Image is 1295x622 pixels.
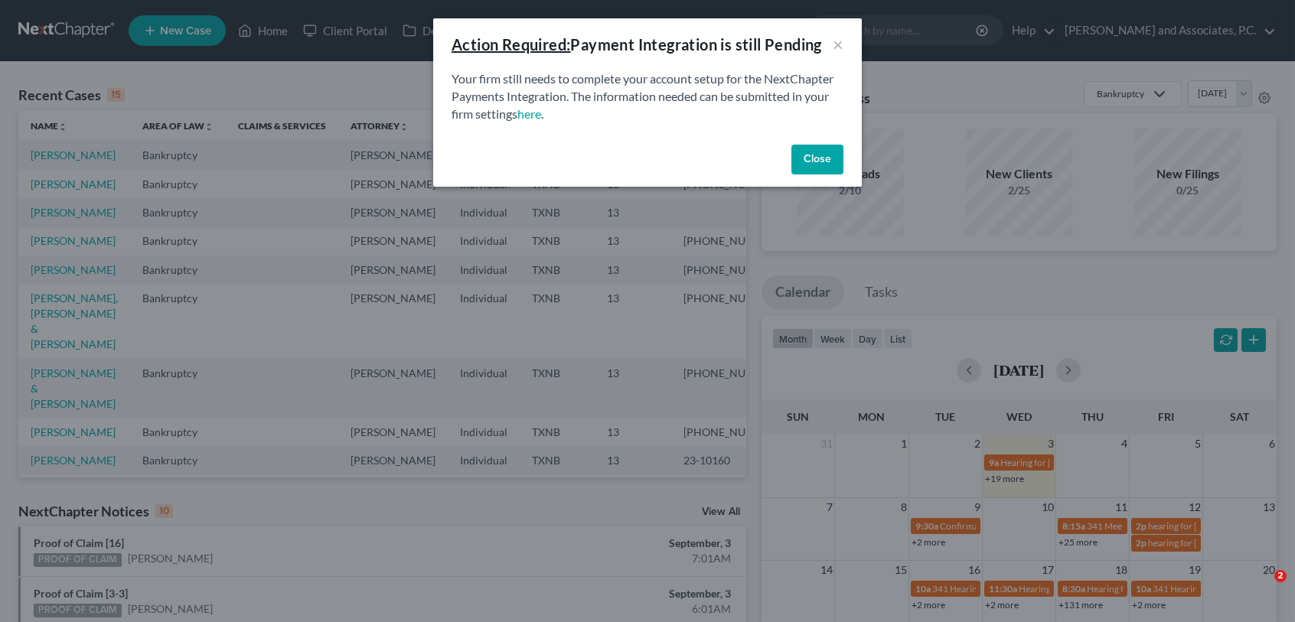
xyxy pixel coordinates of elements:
[1274,570,1287,582] span: 2
[517,106,541,121] a: here
[791,145,843,175] button: Close
[833,35,843,54] button: ×
[452,34,822,55] div: Payment Integration is still Pending
[1243,570,1280,607] iframe: Intercom live chat
[452,70,843,123] p: Your firm still needs to complete your account setup for the NextChapter Payments Integration. Th...
[452,35,570,54] u: Action Required:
